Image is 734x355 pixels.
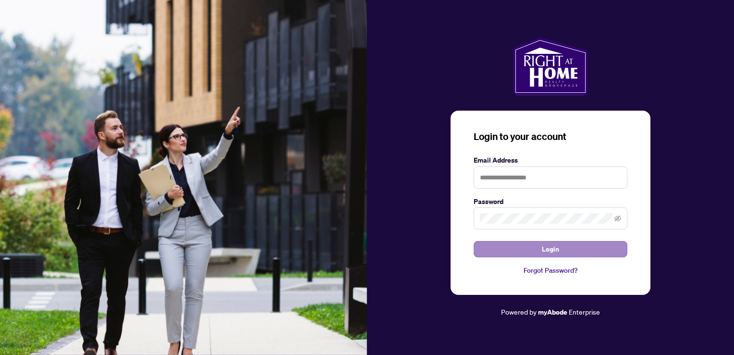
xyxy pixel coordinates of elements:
button: Login [474,241,627,257]
a: Forgot Password? [474,265,627,276]
h3: Login to your account [474,130,627,143]
span: Powered by [501,307,537,316]
span: Login [542,241,559,257]
label: Password [474,196,627,207]
span: Enterprise [569,307,600,316]
span: eye-invisible [614,215,621,222]
img: ma-logo [513,38,587,95]
a: myAbode [538,307,567,317]
label: Email Address [474,155,627,165]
